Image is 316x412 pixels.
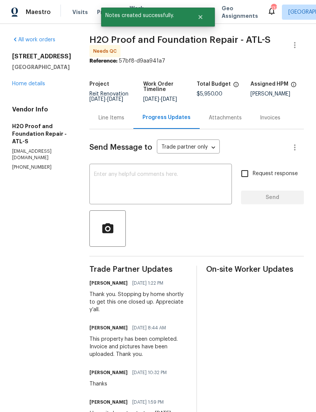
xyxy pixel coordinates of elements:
h2: [STREET_ADDRESS] [12,53,71,60]
span: Visits [72,8,88,16]
span: - [89,97,123,102]
p: [EMAIL_ADDRESS][DOMAIN_NAME] [12,148,71,161]
span: [DATE] 8:44 AM [132,324,166,332]
span: Projects [97,8,120,16]
span: Trade Partner Updates [89,266,187,273]
div: Thank you. Stopping by home shortly to get this one closed up. Appreciate y’all. [89,291,187,313]
div: Attachments [209,114,242,122]
div: Trade partner only [157,141,220,154]
div: 133 [271,5,276,12]
p: [PHONE_NUMBER] [12,164,71,171]
h5: Total Budget [197,81,231,87]
h5: [GEOGRAPHIC_DATA] [12,63,71,71]
span: Work Orders [130,5,149,20]
div: Invoices [260,114,280,122]
div: 57bf8-d9aa941a7 [89,57,304,65]
b: Reference: [89,58,117,64]
div: Thanks [89,380,171,388]
span: H2O Proof and Foundation Repair - ATL-S [89,35,271,44]
span: Notes created successfully. [101,8,188,23]
span: The total cost of line items that have been proposed by Opendoor. This sum includes line items th... [233,81,239,91]
button: Close [188,9,213,25]
span: [DATE] [143,97,159,102]
span: [DATE] 10:32 PM [132,369,167,376]
h5: Work Order Timeline [143,81,197,92]
div: Line Items [99,114,124,122]
h6: [PERSON_NAME] [89,279,128,287]
span: [DATE] [107,97,123,102]
span: Request response [253,170,298,178]
span: Maestro [26,8,51,16]
span: [DATE] 1:22 PM [132,279,163,287]
div: Progress Updates [142,114,191,121]
div: [PERSON_NAME] [250,91,304,97]
span: Geo Assignments [222,5,258,20]
h6: [PERSON_NAME] [89,324,128,332]
h6: [PERSON_NAME] [89,369,128,376]
h6: [PERSON_NAME] [89,398,128,406]
h5: Project [89,81,109,87]
a: All work orders [12,37,55,42]
span: On-site Worker Updates [206,266,304,273]
div: This property has been completed. Invoice and pictures have been uploaded. Thank you. [89,335,187,358]
span: Needs QC [93,47,120,55]
span: Send Message to [89,144,152,151]
h4: Vendor Info [12,106,71,113]
span: Reit Renovation [89,91,128,102]
a: Home details [12,81,45,86]
span: The hpm assigned to this work order. [291,81,297,91]
span: [DATE] [89,97,105,102]
span: [DATE] [161,97,177,102]
h5: H2O Proof and Foundation Repair - ATL-S [12,122,71,145]
span: - [143,97,177,102]
h5: Assigned HPM [250,81,288,87]
span: $5,950.00 [197,91,222,97]
span: [DATE] 1:59 PM [132,398,164,406]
